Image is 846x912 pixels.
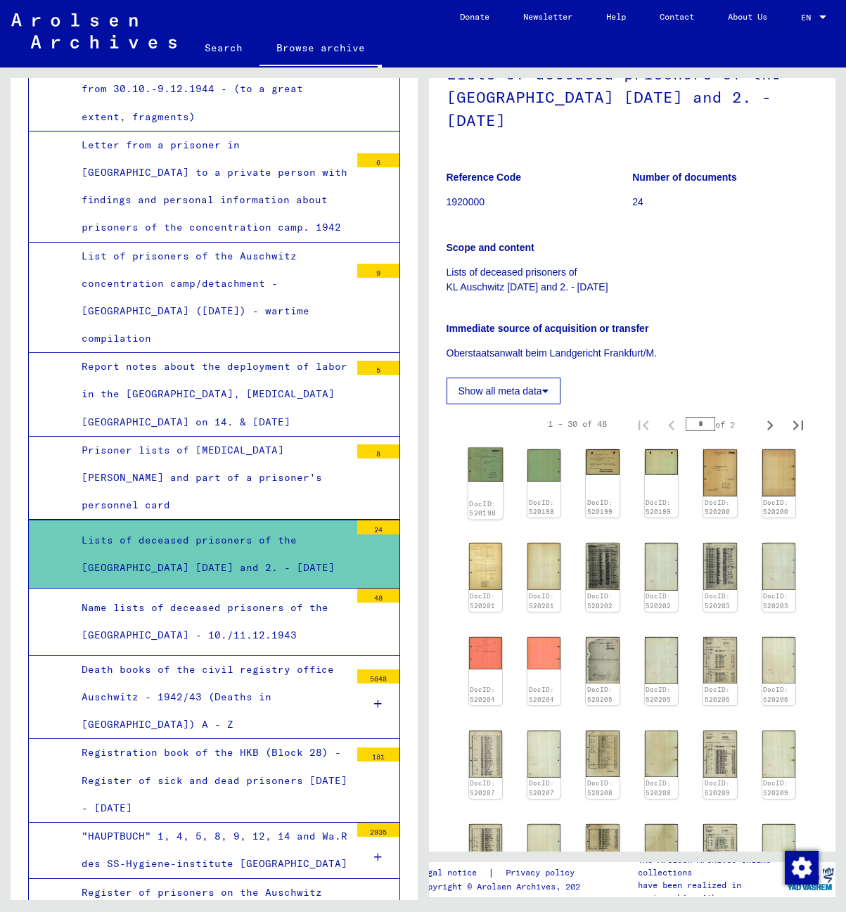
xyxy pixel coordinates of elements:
[784,410,812,438] button: Last page
[357,264,399,278] div: 9
[587,779,613,797] a: DocID: 520208
[762,543,795,590] img: 002.jpg
[686,418,756,431] div: of 2
[447,195,632,210] p: 1920000
[705,779,730,797] a: DocID: 520209
[357,823,399,837] div: 2935
[470,779,495,797] a: DocID: 520207
[548,418,607,430] div: 1 – 30 of 48
[357,444,399,458] div: 8
[11,13,177,49] img: Arolsen_neg.svg
[357,747,399,762] div: 181
[705,686,730,703] a: DocID: 520206
[587,592,613,610] a: DocID: 520202
[469,637,502,669] img: 001.jpg
[587,686,613,703] a: DocID: 520205
[71,437,350,520] div: Prisoner lists of [MEDICAL_DATA] [PERSON_NAME] and part of a prisoner's personnel card
[357,153,399,167] div: 6
[418,866,591,880] div: |
[357,520,399,534] div: 24
[469,731,502,778] img: 001.jpg
[357,361,399,375] div: 5
[645,731,678,777] img: 002.jpg
[469,824,502,871] img: 001.jpg
[587,499,613,516] a: DocID: 520199
[529,592,554,610] a: DocID: 520201
[71,131,350,242] div: Letter from a prisoner in [GEOGRAPHIC_DATA] to a private person with findings and personal inform...
[71,739,350,822] div: Registration book of the HKB (Block 28) - Register of sick and dead prisoners [DATE] - [DATE]
[646,686,671,703] a: DocID: 520205
[418,866,488,880] a: Legal notice
[703,449,736,496] img: 001.jpg
[586,449,619,475] img: 001.jpg
[763,779,788,797] a: DocID: 520209
[71,594,350,649] div: Name lists of deceased prisoners of the [GEOGRAPHIC_DATA] - 10./11.12.1943
[632,195,818,210] p: 24
[529,499,554,516] a: DocID: 520198
[71,353,350,436] div: Report notes about the deployment of labor in the [GEOGRAPHIC_DATA], [MEDICAL_DATA] [GEOGRAPHIC_D...
[645,449,678,475] img: 002.jpg
[763,592,788,610] a: DocID: 520203
[529,779,554,797] a: DocID: 520207
[357,669,399,683] div: 5648
[470,686,495,703] a: DocID: 520204
[645,637,678,684] img: 002.jpg
[763,686,788,703] a: DocID: 520206
[703,731,736,778] img: 001.jpg
[470,592,495,610] a: DocID: 520201
[632,172,737,183] b: Number of documents
[357,589,399,603] div: 48
[71,243,350,353] div: List of prisoners of the Auschwitz concentration camp/detachment - [GEOGRAPHIC_DATA] ([DATE]) - w...
[447,323,649,334] b: Immediate source of acquisition or transfer
[586,637,619,684] img: 001.jpg
[494,866,591,880] a: Privacy policy
[646,592,671,610] a: DocID: 520202
[468,448,503,482] img: 001.jpg
[527,449,560,482] img: 002.jpg
[586,824,619,871] img: 001.jpg
[756,410,784,438] button: Next page
[801,13,816,23] span: EN
[705,499,730,516] a: DocID: 520200
[586,543,619,589] img: 001.jpg
[762,824,795,871] img: 002.jpg
[705,592,730,610] a: DocID: 520203
[447,378,560,404] button: Show all meta data
[527,637,560,669] img: 002.jpg
[529,686,554,703] a: DocID: 520204
[71,527,350,582] div: Lists of deceased prisoners of the [GEOGRAPHIC_DATA] [DATE] and 2. - [DATE]
[469,543,502,589] img: 001.jpg
[638,879,785,904] p: have been realized in partnership with
[259,31,382,68] a: Browse archive
[447,41,819,150] h1: Lists of deceased prisoners of the [GEOGRAPHIC_DATA] [DATE] and 2. - [DATE]
[447,265,819,295] p: Lists of deceased prisoners of KL Auschwitz [DATE] and 2. - [DATE]
[658,410,686,438] button: Previous page
[527,543,560,589] img: 002.jpg
[447,346,819,361] p: Oberstaatsanwalt beim Landgericht Frankfurt/M.
[629,410,658,438] button: First page
[762,731,795,778] img: 002.jpg
[71,656,350,739] div: Death books of the civil registry office Auschwitz - 1942/43 (Deaths in [GEOGRAPHIC_DATA]) A - Z
[703,543,736,590] img: 001.jpg
[527,824,560,871] img: 002.jpg
[447,242,534,253] b: Scope and content
[645,543,678,590] img: 002.jpg
[188,31,259,65] a: Search
[763,499,788,516] a: DocID: 520200
[469,499,496,518] a: DocID: 520198
[638,854,785,879] p: The Arolsen Archives online collections
[703,637,736,683] img: 001.jpg
[71,823,350,878] div: "HAUPTBUCH" 1, 4, 5, 8, 9, 12, 14 and Wa.R des SS-Hygiene-institute [GEOGRAPHIC_DATA]
[703,824,736,871] img: 001.jpg
[586,731,619,777] img: 001.jpg
[785,851,819,885] img: Change consent
[762,449,795,496] img: 002.jpg
[646,779,671,797] a: DocID: 520208
[527,731,560,778] img: 002.jpg
[645,824,678,871] img: 002.jpg
[762,637,795,684] img: 002.jpg
[447,172,522,183] b: Reference Code
[646,499,671,516] a: DocID: 520199
[418,880,591,893] p: Copyright © Arolsen Archives, 2021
